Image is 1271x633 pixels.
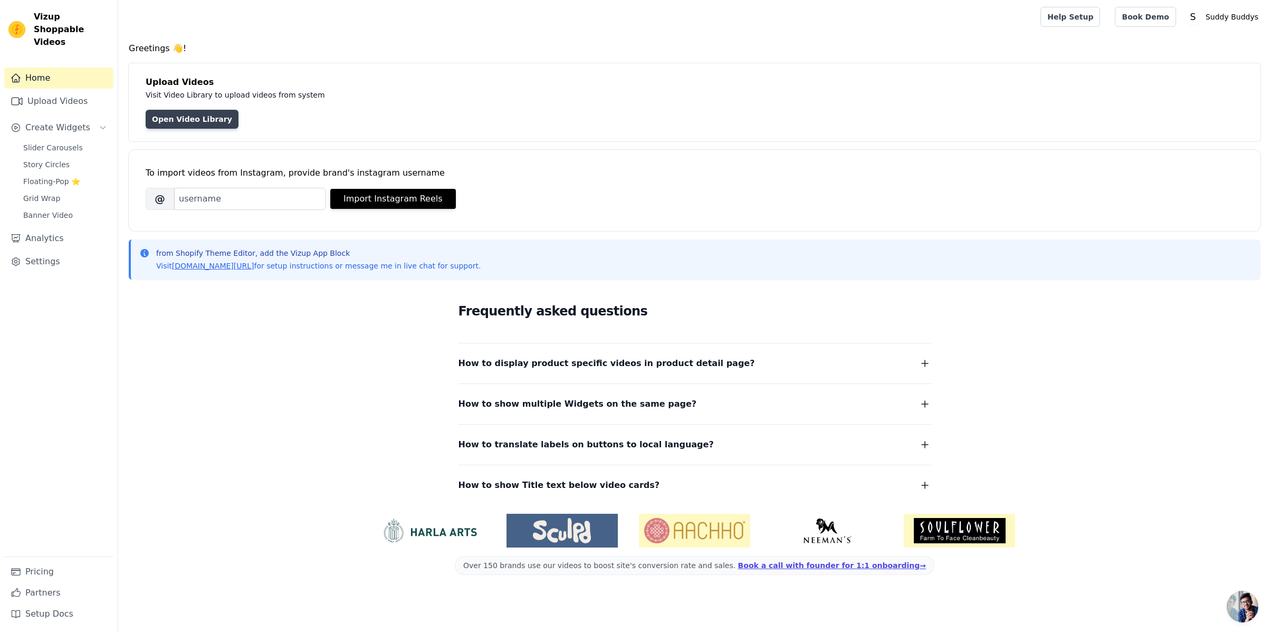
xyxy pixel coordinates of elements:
p: Suddy Buddys [1201,7,1263,26]
h4: Greetings 👋! [129,42,1260,55]
p: Visit for setup instructions or message me in live chat for support. [156,261,481,271]
div: Open chat [1227,591,1258,622]
a: Analytics [4,228,113,249]
img: Soulflower [904,514,1015,548]
span: Banner Video [23,210,73,220]
span: How to translate labels on buttons to local language? [458,437,714,452]
a: Open Video Library [146,110,238,129]
img: Sculpd US [507,518,618,543]
p: Visit Video Library to upload videos from system [146,89,618,101]
a: Grid Wrap [17,191,113,206]
a: Floating-Pop ⭐ [17,174,113,189]
span: Create Widgets [25,121,90,134]
input: username [174,188,326,210]
h4: Upload Videos [146,76,1244,89]
p: from Shopify Theme Editor, add the Vizup App Block [156,248,481,258]
text: S [1190,12,1196,22]
button: Import Instagram Reels [330,189,456,209]
img: Aachho [639,514,750,548]
span: Grid Wrap [23,193,60,204]
a: Story Circles [17,157,113,172]
a: Banner Video [17,208,113,223]
a: Pricing [4,561,113,582]
a: Home [4,68,113,89]
button: Create Widgets [4,117,113,138]
span: Slider Carousels [23,142,83,153]
a: Upload Videos [4,91,113,112]
a: Help Setup [1040,7,1100,27]
span: Story Circles [23,159,70,170]
span: How to show multiple Widgets on the same page? [458,397,697,411]
h2: Frequently asked questions [458,301,931,322]
img: Neeman's [771,518,883,543]
div: To import videos from Instagram, provide brand's instagram username [146,167,1244,179]
button: How to translate labels on buttons to local language? [458,437,931,452]
span: Floating-Pop ⭐ [23,176,80,187]
span: How to show Title text below video cards? [458,478,660,493]
a: Book Demo [1115,7,1176,27]
button: How to display product specific videos in product detail page? [458,356,931,371]
button: How to show Title text below video cards? [458,478,931,493]
a: Book a call with founder for 1:1 onboarding [738,561,926,570]
img: HarlaArts [374,518,485,543]
a: [DOMAIN_NAME][URL] [172,262,254,270]
a: Setup Docs [4,603,113,625]
span: Vizup Shoppable Videos [34,11,109,49]
a: Settings [4,251,113,272]
a: Partners [4,582,113,603]
span: @ [146,188,174,210]
img: Vizup [8,21,25,38]
button: S Suddy Buddys [1184,7,1263,26]
span: How to display product specific videos in product detail page? [458,356,755,371]
a: Slider Carousels [17,140,113,155]
button: How to show multiple Widgets on the same page? [458,397,931,411]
